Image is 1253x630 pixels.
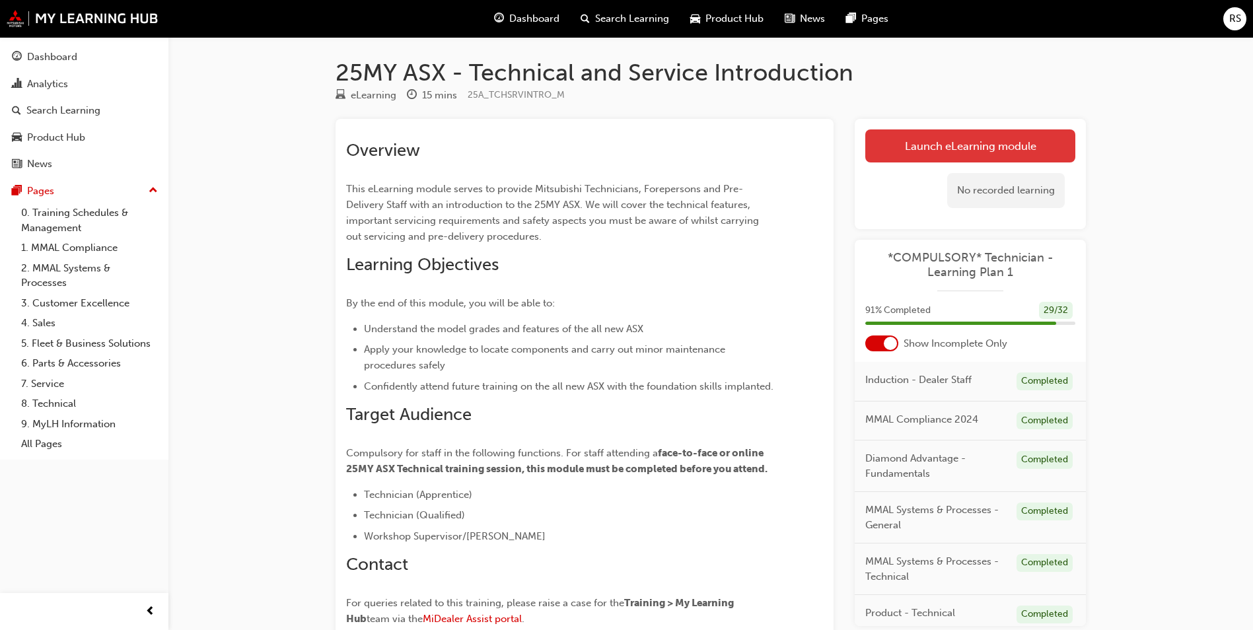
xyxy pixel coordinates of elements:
[16,203,163,238] a: 0. Training Schedules & Management
[865,503,1006,532] span: MMAL Systems & Processes - General
[5,42,163,179] button: DashboardAnalyticsSearch LearningProduct HubNews
[12,105,21,117] span: search-icon
[27,157,52,172] div: News
[364,509,465,521] span: Technician (Qualified)
[16,333,163,354] a: 5. Fleet & Business Solutions
[865,372,972,388] span: Induction - Dealer Staff
[346,597,624,609] span: For queries related to this training, please raise a case for the
[364,530,546,542] span: Workshop Supervisor/[PERSON_NAME]
[16,238,163,258] a: 1. MMAL Compliance
[16,258,163,293] a: 2. MMAL Systems & Processes
[1017,554,1073,572] div: Completed
[27,130,85,145] div: Product Hub
[346,597,736,625] span: Training > My Learning Hub
[1039,302,1073,320] div: 29 / 32
[5,179,163,203] button: Pages
[336,58,1086,87] h1: 25MY ASX - Technical and Service Introduction
[12,52,22,63] span: guage-icon
[595,11,669,26] span: Search Learning
[785,11,795,27] span: news-icon
[865,451,1006,481] span: Diamond Advantage - Fundamentals
[364,323,643,335] span: Understand the model grades and features of the all new ASX
[1017,451,1073,469] div: Completed
[690,11,700,27] span: car-icon
[836,5,899,32] a: pages-iconPages
[407,90,417,102] span: clock-icon
[5,125,163,150] a: Product Hub
[16,414,163,435] a: 9. MyLH Information
[468,89,565,100] span: Learning resource code
[1223,7,1246,30] button: RS
[861,11,888,26] span: Pages
[865,250,1075,280] a: *COMPULSORY* Technician - Learning Plan 1
[12,186,22,197] span: pages-icon
[5,45,163,69] a: Dashboard
[705,11,764,26] span: Product Hub
[16,313,163,333] a: 4. Sales
[865,554,1006,584] span: MMAL Systems & Processes - Technical
[12,79,22,90] span: chart-icon
[346,404,472,425] span: Target Audience
[1017,372,1073,390] div: Completed
[145,604,155,620] span: prev-icon
[16,353,163,374] a: 6. Parts & Accessories
[494,11,504,27] span: guage-icon
[774,5,836,32] a: news-iconNews
[346,447,658,459] span: Compulsory for staff in the following functions. For staff attending a
[680,5,774,32] a: car-iconProduct Hub
[149,182,158,199] span: up-icon
[12,132,22,144] span: car-icon
[509,11,559,26] span: Dashboard
[16,374,163,394] a: 7. Service
[346,140,420,160] span: Overview
[346,447,768,475] span: face-to-face or online 25MY ASX Technical training session, this module must be completed before ...
[570,5,680,32] a: search-iconSearch Learning
[5,72,163,96] a: Analytics
[364,489,472,501] span: Technician (Apprentice)
[846,11,856,27] span: pages-icon
[5,98,163,123] a: Search Learning
[16,293,163,314] a: 3. Customer Excellence
[351,88,396,103] div: eLearning
[27,77,68,92] div: Analytics
[27,50,77,65] div: Dashboard
[16,394,163,414] a: 8. Technical
[27,184,54,199] div: Pages
[1229,11,1241,26] span: RS
[1017,606,1073,623] div: Completed
[367,613,423,625] span: team via the
[7,10,159,27] img: mmal
[364,343,728,371] span: Apply your knowledge to locate components and carry out minor maintenance procedures safely
[407,87,457,104] div: Duration
[26,103,100,118] div: Search Learning
[581,11,590,27] span: search-icon
[364,380,773,392] span: Confidently attend future training on the all new ASX with the foundation skills implanted.
[346,554,408,575] span: Contact
[865,606,955,621] span: Product - Technical
[1017,412,1073,430] div: Completed
[346,297,555,309] span: By the end of this module, you will be able to:
[336,90,345,102] span: learningResourceType_ELEARNING-icon
[346,183,762,242] span: This eLearning module serves to provide Mitsubishi Technicians, Forepersons and Pre-Delivery Staf...
[5,152,163,176] a: News
[522,613,524,625] span: .
[865,129,1075,162] a: Launch eLearning module
[16,434,163,454] a: All Pages
[1017,503,1073,520] div: Completed
[346,254,499,275] span: Learning Objectives
[336,87,396,104] div: Type
[904,336,1007,351] span: Show Incomplete Only
[865,412,978,427] span: MMAL Compliance 2024
[423,613,522,625] a: MiDealer Assist portal
[483,5,570,32] a: guage-iconDashboard
[422,88,457,103] div: 15 mins
[947,173,1065,208] div: No recorded learning
[12,158,22,170] span: news-icon
[865,303,931,318] span: 91 % Completed
[800,11,825,26] span: News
